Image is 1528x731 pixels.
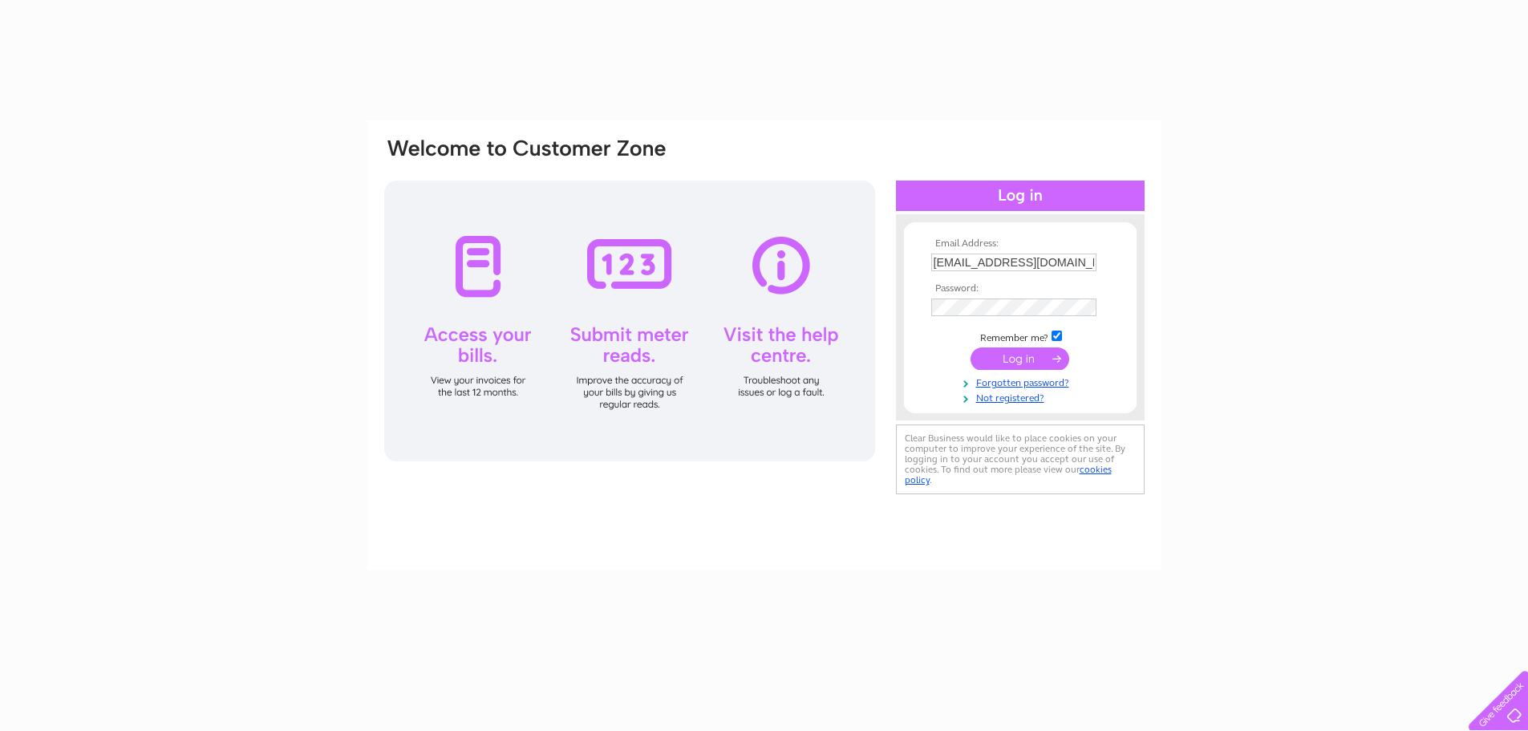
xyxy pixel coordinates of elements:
[927,238,1113,250] th: Email Address:
[927,283,1113,294] th: Password:
[931,389,1113,404] a: Not registered?
[896,424,1145,494] div: Clear Business would like to place cookies on your computer to improve your experience of the sit...
[927,328,1113,344] td: Remember me?
[905,464,1112,485] a: cookies policy
[931,374,1113,389] a: Forgotten password?
[971,347,1069,370] input: Submit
